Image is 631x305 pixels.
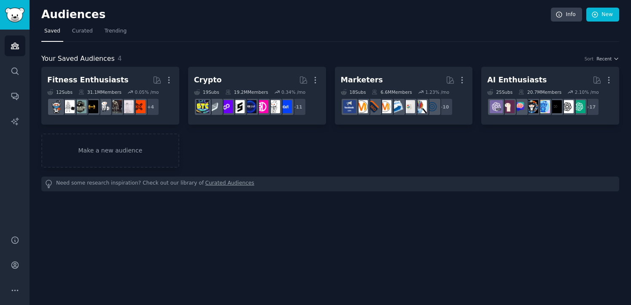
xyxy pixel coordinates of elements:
img: 0xPolygon [220,100,233,113]
img: GYM [62,100,75,113]
a: Saved [41,25,63,42]
div: AI Enthusiasts [487,75,547,85]
div: 0.34 % /mo [281,89,305,95]
div: 0.05 % /mo [135,89,159,95]
div: Need some research inspiration? Check out our library of [41,177,619,191]
div: 12 Sub s [47,89,73,95]
div: Sort [585,56,594,62]
a: AI Enthusiasts25Subs20.7MMembers2.10% /mo+17ChatGPTOpenAIArtificialInteligenceartificialaiArtChat... [481,67,619,125]
div: + 10 [435,98,453,116]
span: Recent [596,56,612,62]
div: Marketers [341,75,383,85]
img: Health [50,100,63,113]
img: CryptoNews [267,100,280,113]
img: OnlineMarketing [426,100,439,113]
img: Crypto_General [196,100,209,113]
img: artificial [537,100,550,113]
div: 19.2M Members [225,89,268,95]
a: Curated Audiences [205,180,254,188]
a: Curated [69,25,96,42]
div: + 11 [289,98,306,116]
img: ArtificialInteligence [549,100,562,113]
img: aiArt [525,100,538,113]
img: Emailmarketing [390,100,403,113]
div: Fitness Enthusiasts [47,75,129,85]
img: LocalLLaMA [502,100,515,113]
div: 19 Sub s [194,89,219,95]
img: content_marketing [355,100,368,113]
img: bigseo [367,100,380,113]
span: Curated [72,27,93,35]
img: weightroom [97,100,110,113]
img: FacebookAds [343,100,356,113]
a: Crypto19Subs19.2MMembers0.34% /mo+11defi_CryptoNewsdefiblockchainweb3ethstaker0xPolygonethfinance... [188,67,326,125]
img: ethstaker [232,100,245,113]
a: Make a new audience [41,133,179,168]
div: 31.1M Members [78,89,121,95]
span: Your Saved Audiences [41,54,115,64]
h2: Audiences [41,8,551,22]
img: physicaltherapy [121,100,134,113]
span: 4 [118,54,122,63]
img: fitness30plus [109,100,122,113]
img: personaltraining [132,100,146,113]
span: Saved [44,27,60,35]
img: GymMotivation [73,100,86,113]
div: 18 Sub s [341,89,366,95]
a: Marketers18Subs6.6MMembers1.23% /mo+10OnlineMarketingMarketingResearchgoogleadsEmailmarketingAskM... [335,67,473,125]
img: ChatGPT [572,100,585,113]
img: web3 [243,100,256,113]
div: 20.7M Members [518,89,561,95]
button: Recent [596,56,619,62]
img: ChatGPTPromptGenius [513,100,526,113]
img: GummySearch logo [5,8,24,22]
span: Trending [105,27,127,35]
img: workout [85,100,98,113]
div: 2.10 % /mo [575,89,599,95]
div: 6.6M Members [372,89,412,95]
img: OpenAI [561,100,574,113]
a: Trending [102,25,129,42]
div: 25 Sub s [487,89,512,95]
img: googleads [402,100,415,113]
img: MarketingResearch [414,100,427,113]
a: New [586,8,619,22]
a: Info [551,8,582,22]
div: 1.23 % /mo [425,89,449,95]
img: defiblockchain [255,100,268,113]
div: Crypto [194,75,222,85]
img: ChatGPTPro [490,100,503,113]
img: ethfinance [208,100,221,113]
a: Fitness Enthusiasts12Subs31.1MMembers0.05% /mo+4personaltrainingphysicaltherapyfitness30plusweigh... [41,67,179,125]
div: + 4 [142,98,159,116]
div: + 17 [582,98,599,116]
img: defi_ [279,100,292,113]
img: AskMarketing [378,100,391,113]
